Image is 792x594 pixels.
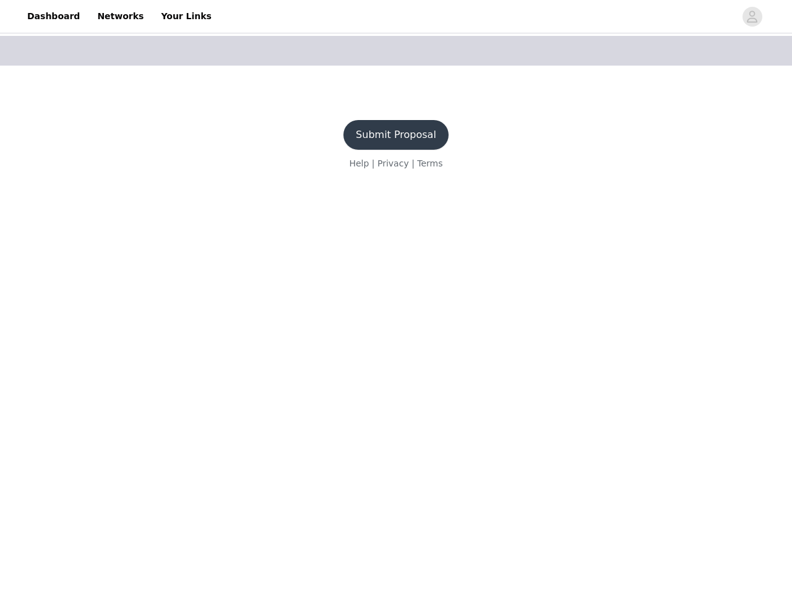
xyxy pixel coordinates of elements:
[377,158,409,168] a: Privacy
[349,158,369,168] a: Help
[90,2,151,30] a: Networks
[417,158,442,168] a: Terms
[411,158,415,168] span: |
[372,158,375,168] span: |
[153,2,219,30] a: Your Links
[343,120,449,150] button: Submit Proposal
[746,7,758,27] div: avatar
[20,2,87,30] a: Dashboard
